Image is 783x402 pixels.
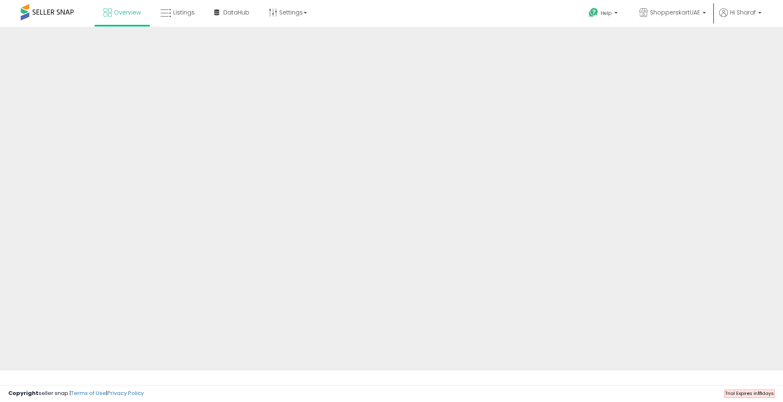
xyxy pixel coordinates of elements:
span: ShopperskartUAE [650,8,700,17]
a: Hi Sharaf [719,8,761,27]
span: Hi Sharaf [730,8,756,17]
span: Help [601,10,612,17]
span: Listings [173,8,195,17]
span: Overview [114,8,141,17]
i: Get Help [588,7,599,18]
span: DataHub [223,8,249,17]
a: Help [582,1,626,27]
